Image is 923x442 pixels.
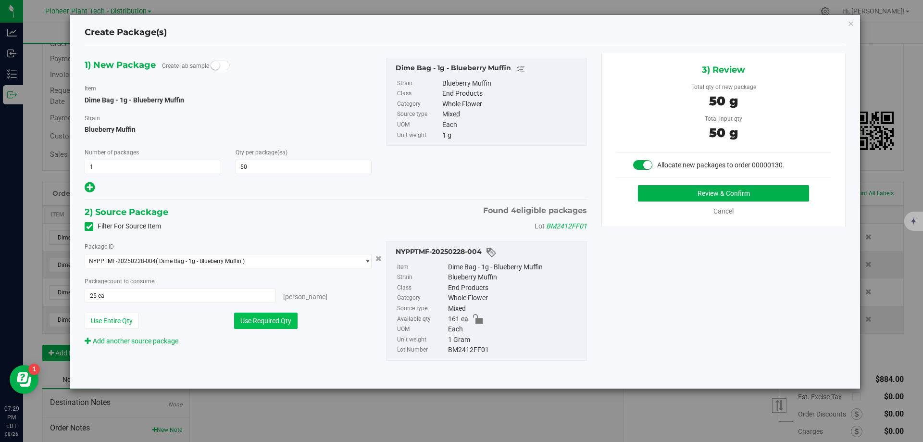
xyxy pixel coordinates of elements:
label: Source type [397,109,440,120]
label: Strain [397,272,446,283]
label: Unit weight [397,130,440,141]
button: Use Required Qty [234,313,298,329]
label: Available qty [397,314,446,325]
span: Add new output [85,185,95,193]
iframe: Resource center unread badge [28,364,40,375]
a: Add another source package [85,337,178,345]
div: Mixed [448,303,582,314]
span: Dime Bag - 1g - Blueberry Muffin [85,96,184,104]
label: Class [397,283,446,293]
label: Unit weight [397,335,446,345]
span: 2) Source Package [85,205,168,219]
span: 3) Review [702,63,745,77]
span: select [359,254,371,268]
input: 50 [236,160,372,174]
span: NYPPTMF-20250228-004 [89,258,156,265]
span: count [107,278,122,285]
span: Qty per package [236,149,287,156]
span: [PERSON_NAME] [283,293,327,301]
span: 4 [511,206,516,215]
span: Blueberry Muffin [85,122,372,137]
label: Category [397,293,446,303]
h4: Create Package(s) [85,26,167,39]
label: Item [85,84,96,93]
label: Category [397,99,440,110]
span: Package ID [85,243,114,250]
div: Each [448,324,582,335]
label: Source type [397,303,446,314]
a: Cancel [713,207,734,215]
div: Dime Bag - 1g - Blueberry Muffin [448,262,582,273]
div: End Products [448,283,582,293]
div: Mixed [442,109,582,120]
label: Strain [397,78,440,89]
label: Lot Number [397,345,446,355]
span: Package to consume [85,278,154,285]
span: 1) New Package [85,58,156,72]
span: Allocate new packages to order 00000130. [657,161,785,169]
label: Item [397,262,446,273]
span: ( Dime Bag - 1g - Blueberry Muffin ) [156,258,245,265]
div: NYPPTMF-20250228-004 [396,247,582,258]
span: BM2412FF01 [546,222,587,230]
label: Filter For Source Item [85,221,161,231]
label: Create lab sample [162,59,209,73]
span: 161 ea [448,314,468,325]
span: Found eligible packages [483,205,587,216]
span: Lot [535,222,545,230]
span: Total qty of new package [691,84,756,90]
span: 50 g [709,125,738,140]
div: Blueberry Muffin [442,78,582,89]
div: Whole Flower [448,293,582,303]
button: Cancel button [373,252,385,265]
input: 1 [85,160,221,174]
div: Whole Flower [442,99,582,110]
div: Each [442,120,582,130]
span: (ea) [277,149,287,156]
input: 50 ea [85,289,275,303]
span: Number of packages [85,149,139,156]
div: Blueberry Muffin [448,272,582,283]
span: 50 g [709,93,738,109]
label: UOM [397,324,446,335]
div: 1 Gram [448,335,582,345]
div: Dime Bag - 1g - Blueberry Muffin [396,63,582,75]
label: Strain [85,114,100,123]
iframe: Resource center [10,365,38,394]
div: BM2412FF01 [448,345,582,355]
div: 1 g [442,130,582,141]
button: Review & Confirm [638,185,809,202]
button: Use Entire Qty [85,313,139,329]
label: UOM [397,120,440,130]
div: End Products [442,88,582,99]
span: Total input qty [705,115,742,122]
label: Class [397,88,440,99]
